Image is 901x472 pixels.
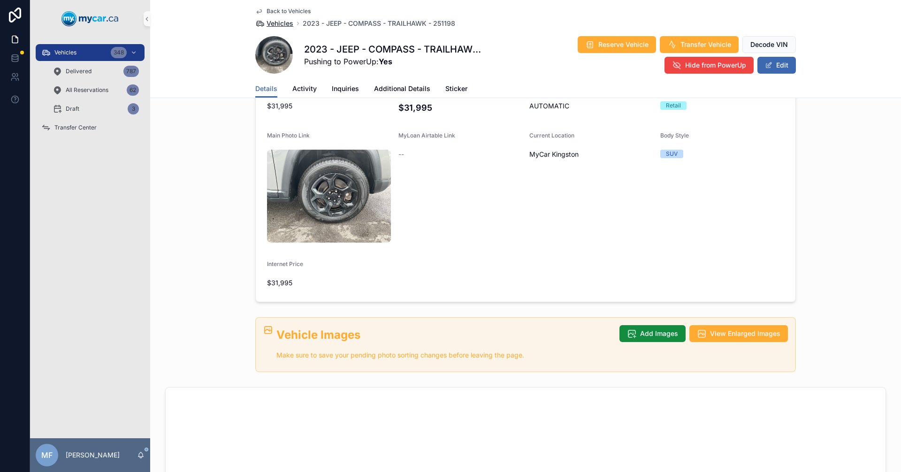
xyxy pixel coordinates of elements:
a: 2023 - JEEP - COMPASS - TRAILHAWK - 251198 [303,19,455,28]
h1: 2023 - JEEP - COMPASS - TRAILHAWK - 251198 [304,43,487,56]
span: -- [398,150,404,159]
a: Draft3 [47,100,145,117]
span: Back to Vehicles [267,8,311,15]
div: 3 [128,103,139,114]
span: Transfer Center [54,124,97,131]
span: All Reservations [66,86,108,94]
span: Draft [66,105,79,113]
span: MyCar Kingston [529,150,579,159]
a: All Reservations62 [47,82,145,99]
img: App logo [61,11,119,26]
button: Add Images [619,325,686,342]
span: Activity [292,84,317,93]
a: Vehicles [255,19,293,28]
span: Body Style [660,132,689,139]
span: Details [255,84,277,93]
span: Main Photo Link [267,132,310,139]
img: uc [267,150,391,243]
span: MF [41,449,53,461]
a: Delivered787 [47,63,145,80]
button: Edit [757,57,796,74]
a: Back to Vehicles [255,8,311,15]
div: scrollable content [30,38,150,148]
p: [PERSON_NAME] [66,450,120,460]
span: View Enlarged Images [710,329,780,338]
span: Inquiries [332,84,359,93]
a: Additional Details [374,80,430,99]
span: Transfer Vehicle [680,40,731,49]
span: Add Images [640,329,678,338]
span: MyLoan Airtable Link [398,132,455,139]
a: Vehicles348 [36,44,145,61]
span: Reserve Vehicle [598,40,649,49]
span: AUTOMATIC [529,101,653,111]
span: Pushing to PowerUp: [304,56,487,67]
h4: $31,995 [398,101,522,114]
button: Reserve Vehicle [578,36,656,53]
span: Delivered [66,68,92,75]
a: Details [255,80,277,98]
button: Hide from PowerUp [664,57,754,74]
a: Sticker [445,80,467,99]
span: Sticker [445,84,467,93]
span: Additional Details [374,84,430,93]
div: SUV [666,150,678,158]
a: Inquiries [332,80,359,99]
button: View Enlarged Images [689,325,788,342]
span: Vehicles [267,19,293,28]
span: Hide from PowerUp [685,61,746,70]
button: Transfer Vehicle [660,36,739,53]
div: 787 [123,66,139,77]
a: Transfer Center [36,119,145,136]
span: Vehicles [54,49,76,56]
a: Activity [292,80,317,99]
span: $31,995 [267,101,391,111]
span: Decode VIN [750,40,788,49]
div: 348 [111,47,127,58]
strong: Yes [379,57,392,66]
div: Retail [666,101,681,110]
div: 62 [127,84,139,96]
span: Internet Price [267,260,303,267]
span: $31,995 [267,278,391,288]
p: Make sure to save your pending photo sorting changes before leaving the page. [276,350,612,361]
div: ## Vehicle Images Make sure to save your pending photo sorting changes before leaving the page. [276,327,612,361]
h2: Vehicle Images [276,327,612,343]
button: Decode VIN [742,36,796,53]
span: Current Location [529,132,574,139]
